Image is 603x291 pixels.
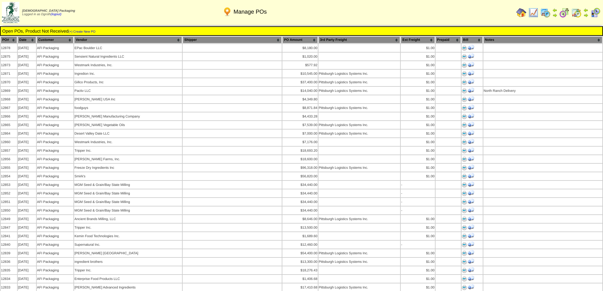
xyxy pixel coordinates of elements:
[401,36,435,43] th: Est Freight
[283,106,317,110] div: $8,871.84
[462,199,467,205] img: Print
[1,232,17,240] td: 12841
[283,80,317,84] div: $37,400.00
[18,224,36,231] td: [DATE]
[18,172,36,180] td: [DATE]
[283,149,317,153] div: $18,693.20
[462,174,467,179] img: Print
[1,112,17,120] td: 12866
[468,155,474,162] img: Print Receiving Document
[37,112,74,120] td: AFI Packaging
[18,181,36,189] td: [DATE]
[283,260,317,264] div: $13,300.00
[283,286,317,289] div: $17,410.68
[37,147,74,155] td: AFI Packaging
[401,166,434,170] div: $1.00
[18,61,36,69] td: [DATE]
[1,121,17,129] td: 12865
[37,266,74,274] td: AFI Packaging
[462,165,467,170] img: Print
[283,132,317,136] div: $7,000.00
[283,89,317,93] div: $14,040.00
[401,189,435,197] td: -
[462,191,467,196] img: Print
[2,2,19,23] img: zoroco-logo-small.webp
[283,123,317,127] div: $7,539.00
[318,215,400,223] td: Pittsburgh Logistics Systems Inc.
[1,95,17,103] td: 12868
[283,192,317,195] div: $34,440.00
[468,232,474,239] img: Print Receiving Document
[283,209,317,212] div: $34,440.00
[468,113,474,119] img: Print Receiving Document
[1,198,17,206] td: 12851
[1,249,17,257] td: 12839
[462,54,467,59] img: Print
[283,166,317,170] div: $96,318.00
[283,174,317,178] div: $56,820.00
[1,138,17,146] td: 12860
[1,206,17,214] td: 12850
[51,13,61,16] a: (logout)
[18,275,36,283] td: [DATE]
[18,241,36,249] td: [DATE]
[468,96,474,102] img: Print Receiving Document
[283,234,317,238] div: $1,689.60
[401,89,434,93] div: $1.00
[18,53,36,60] td: [DATE]
[468,241,474,247] img: Print Receiving Document
[468,44,474,51] img: Print Receiving Document
[18,121,36,129] td: [DATE]
[1,70,17,78] td: 12871
[1,164,17,172] td: 12855
[37,155,74,163] td: AFI Packaging
[401,226,434,230] div: $1.00
[74,155,182,163] td: [PERSON_NAME] Farms, Inc.
[74,121,182,129] td: [PERSON_NAME] Vegetable Oils
[552,13,557,18] img: arrowright.gif
[462,276,467,282] img: Print
[37,258,74,266] td: AFI Packaging
[37,215,74,223] td: AFI Packaging
[559,8,569,18] img: calendarblend.gif
[1,147,17,155] td: 12857
[401,63,434,67] div: $1.00
[462,105,467,111] img: Print
[401,206,435,214] td: -
[583,13,588,18] img: arrowright.gif
[282,36,317,43] th: PO Amount
[37,206,74,214] td: AFI Packaging
[18,104,36,112] td: [DATE]
[468,190,474,196] img: Print Receiving Document
[37,164,74,172] td: AFI Packaging
[318,121,400,129] td: Pittsburgh Logistics Systems Inc.
[401,140,434,144] div: $1.00
[462,97,467,102] img: Print
[18,164,36,172] td: [DATE]
[37,61,74,69] td: AFI Packaging
[68,30,95,34] a: (+) Create New PO
[18,95,36,103] td: [DATE]
[462,234,467,239] img: Print
[1,155,17,163] td: 12856
[74,275,182,283] td: Enterprise Food Products LLC
[401,181,435,189] td: -
[37,95,74,103] td: AFI Packaging
[1,104,17,112] td: 12867
[18,215,36,223] td: [DATE]
[483,87,602,95] td: North Ranch Delivery
[37,104,74,112] td: AFI Packaging
[74,266,182,274] td: Tripper Inc.
[401,217,434,221] div: $1.00
[516,8,526,18] img: home.gif
[37,275,74,283] td: AFI Packaging
[468,275,474,282] img: Print Receiving Document
[462,46,467,51] img: Print
[37,189,74,197] td: AFI Packaging
[283,72,317,76] div: $10,545.00
[37,181,74,189] td: AFI Packaging
[552,8,557,13] img: arrowleft.gif
[74,44,182,52] td: EPac Boulder LLC
[401,157,434,161] div: $1.00
[74,95,182,103] td: [PERSON_NAME] USA Inc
